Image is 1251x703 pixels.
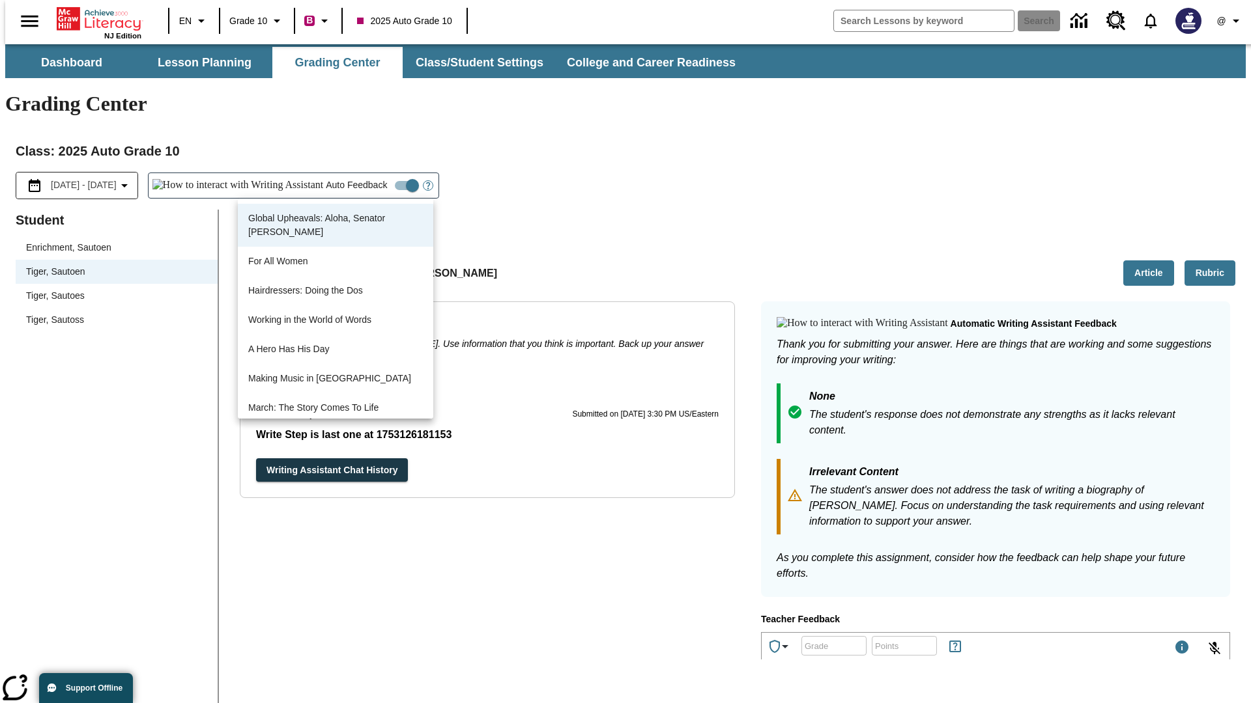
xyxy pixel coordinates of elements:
p: For All Women [248,255,423,268]
p: Making Music in [GEOGRAPHIC_DATA] [248,372,423,385]
p: Working in the World of Words [248,313,423,327]
p: A Hero Has His Day [248,342,423,356]
p: Global Upheavals: Aloha, Senator [PERSON_NAME] [248,212,423,239]
p: March: The Story Comes To Life [248,401,423,415]
p: Hairdressers: Doing the Dos [248,284,423,297]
